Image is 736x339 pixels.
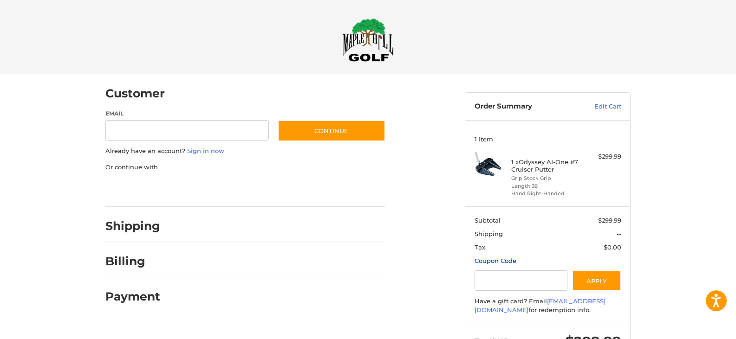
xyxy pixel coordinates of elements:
[475,135,621,143] h3: 1 Item
[511,158,582,173] h4: 1 x Odyssey AI-One #7 Cruiser Putter
[343,18,394,62] img: Maple Hill Golf
[511,174,582,182] li: Grip Stock Grip
[475,243,485,251] span: Tax
[604,243,621,251] span: $0.00
[260,181,330,198] iframe: PayPal-venmo
[617,230,621,237] span: --
[475,230,503,237] span: Shipping
[105,163,385,172] p: Or continue with
[105,219,160,233] h2: Shipping
[511,182,582,190] li: Length 38
[475,102,574,111] h3: Order Summary
[105,86,165,101] h2: Customer
[105,147,385,156] p: Already have an account?
[598,217,621,224] span: $299.99
[475,257,516,264] a: Coupon Code
[475,297,621,315] div: Have a gift card? Email for redemption info.
[105,109,269,118] label: Email
[475,217,501,224] span: Subtotal
[105,254,160,269] h2: Billing
[585,152,621,161] div: $299.99
[475,270,568,291] input: Gift Certificate or Coupon Code
[103,181,172,198] iframe: PayPal-paypal
[572,270,621,291] button: Apply
[181,181,251,198] iframe: PayPal-paylater
[511,190,582,198] li: Hand Right-Handed
[574,102,621,111] a: Edit Cart
[105,289,160,304] h2: Payment
[278,120,385,141] button: Continue
[187,147,224,154] a: Sign in now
